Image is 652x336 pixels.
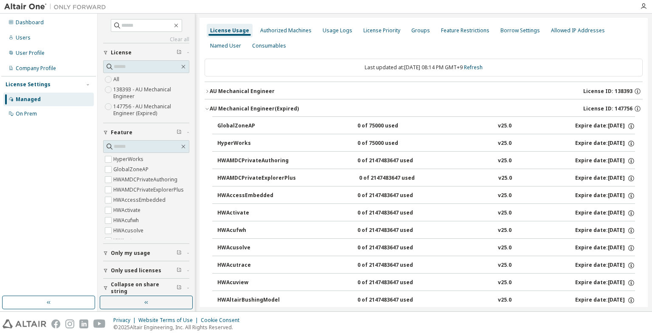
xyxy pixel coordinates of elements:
[51,319,60,328] img: facebook.svg
[16,50,45,56] div: User Profile
[113,205,142,215] label: HWActivate
[357,157,434,165] div: 0 of 2147483647 used
[217,209,294,217] div: HWActivate
[217,204,635,223] button: HWActivate0 of 2147483647 usedv25.0Expire date:[DATE]
[217,279,294,287] div: HWAcuview
[113,102,189,119] label: 147756 - AU Mechanical Engineer (Expired)
[357,209,434,217] div: 0 of 2147483647 used
[575,175,635,182] div: Expire date: [DATE]
[359,175,436,182] div: 0 of 2147483647 used
[357,227,434,234] div: 0 of 2147483647 used
[217,134,635,153] button: HyperWorks0 of 75000 usedv25.0Expire date:[DATE]
[111,281,177,295] span: Collapse on share string
[103,43,189,62] button: License
[575,296,635,304] div: Expire date: [DATE]
[357,262,434,269] div: 0 of 2147483647 used
[500,27,540,34] div: Borrow Settings
[113,226,145,236] label: HWAcusolve
[363,27,400,34] div: License Priority
[16,65,56,72] div: Company Profile
[498,122,511,130] div: v25.0
[323,27,352,34] div: Usage Logs
[16,34,31,41] div: Users
[260,27,312,34] div: Authorized Machines
[103,261,189,280] button: Only used licenses
[217,117,635,136] button: GlobalZoneAP0 of 75000 usedv25.0Expire date:[DATE]
[575,157,635,165] div: Expire date: [DATE]
[138,317,201,324] div: Website Terms of Use
[113,324,244,331] p: © 2025 Altair Engineering, Inc. All Rights Reserved.
[113,236,144,246] label: HWAcutrace
[217,296,294,304] div: HWAltairBushingModel
[217,192,294,200] div: HWAccessEmbedded
[357,122,434,130] div: 0 of 75000 used
[93,319,106,328] img: youtube.svg
[575,227,635,234] div: Expire date: [DATE]
[217,186,635,205] button: HWAccessEmbedded0 of 2147483647 usedv25.0Expire date:[DATE]
[103,36,189,43] a: Clear all
[575,209,635,217] div: Expire date: [DATE]
[205,99,643,118] button: AU Mechanical Engineer(Expired)License ID: 147756
[210,42,241,49] div: Named User
[357,244,434,252] div: 0 of 2147483647 used
[498,296,511,304] div: v25.0
[217,221,635,240] button: HWAcufwh0 of 2147483647 usedv25.0Expire date:[DATE]
[177,267,182,274] span: Clear filter
[16,96,41,103] div: Managed
[498,209,511,217] div: v25.0
[498,262,511,269] div: v25.0
[177,250,182,257] span: Clear filter
[575,140,635,147] div: Expire date: [DATE]
[177,49,182,56] span: Clear filter
[357,140,434,147] div: 0 of 75000 used
[205,59,643,76] div: Last updated at: [DATE] 08:14 PM GMT+9
[575,122,635,130] div: Expire date: [DATE]
[205,82,643,101] button: AU Mechanical EngineerLicense ID: 138393
[464,64,483,71] a: Refresh
[575,244,635,252] div: Expire date: [DATE]
[201,317,244,324] div: Cookie Consent
[498,279,511,287] div: v25.0
[583,105,632,112] span: License ID: 147756
[16,19,44,26] div: Dashboard
[252,42,286,49] div: Consumables
[177,129,182,136] span: Clear filter
[498,244,511,252] div: v25.0
[498,157,511,165] div: v25.0
[441,27,489,34] div: Feature Restrictions
[357,296,434,304] div: 0 of 2147483647 used
[217,256,635,275] button: HWAcutrace0 of 2147483647 usedv25.0Expire date:[DATE]
[217,227,294,234] div: HWAcufwh
[103,279,189,297] button: Collapse on share string
[113,215,141,226] label: HWAcufwh
[210,105,299,112] div: AU Mechanical Engineer (Expired)
[575,262,635,269] div: Expire date: [DATE]
[411,27,430,34] div: Groups
[113,185,185,195] label: HWAMDCPrivateExplorerPlus
[217,291,635,310] button: HWAltairBushingModel0 of 2147483647 usedv25.0Expire date:[DATE]
[210,88,275,95] div: AU Mechanical Engineer
[498,192,511,200] div: v25.0
[210,27,249,34] div: License Usage
[357,279,434,287] div: 0 of 2147483647 used
[583,88,632,95] span: License ID: 138393
[498,175,512,182] div: v25.0
[575,192,635,200] div: Expire date: [DATE]
[3,319,46,328] img: altair_logo.svg
[498,140,511,147] div: v25.0
[217,262,294,269] div: HWAcutrace
[498,227,511,234] div: v25.0
[357,192,434,200] div: 0 of 2147483647 used
[113,317,138,324] div: Privacy
[111,49,132,56] span: License
[177,285,182,291] span: Clear filter
[111,267,161,274] span: Only used licenses
[217,175,296,182] div: HWAMDCPrivateExplorerPlus
[103,244,189,263] button: Only my usage
[217,122,294,130] div: GlobalZoneAP
[113,85,189,102] label: 138393 - AU Mechanical Engineer
[16,110,37,117] div: On Prem
[217,152,635,170] button: HWAMDCPrivateAuthoring0 of 2147483647 usedv25.0Expire date:[DATE]
[113,195,167,205] label: HWAccessEmbedded
[6,81,51,88] div: License Settings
